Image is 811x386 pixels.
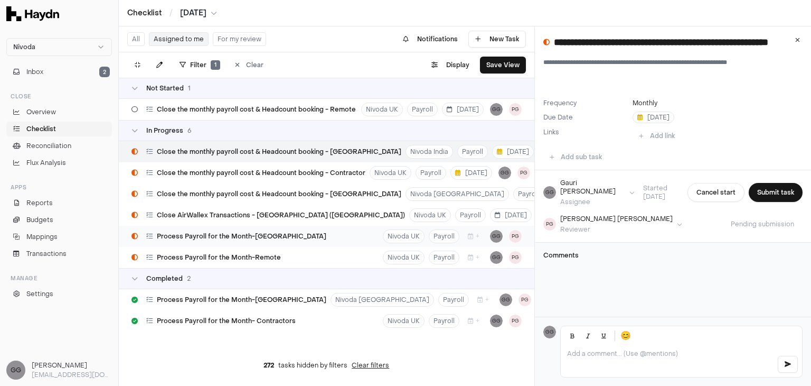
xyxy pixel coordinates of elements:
button: Payroll [457,145,488,159]
button: New Task [468,31,526,48]
span: 😊 [620,329,631,342]
span: GG [543,186,556,199]
span: Pending submission [722,220,803,228]
button: PG [518,293,531,306]
span: Inbox [26,67,43,77]
button: All [127,32,145,46]
span: Completed [146,274,183,283]
button: Nivoda [GEOGRAPHIC_DATA] [331,293,434,307]
button: Nivoda UK [361,103,403,116]
span: Close AirWallex Transactions - [GEOGRAPHIC_DATA] ([GEOGRAPHIC_DATA]) [157,211,405,219]
a: Transactions [6,246,112,261]
button: GG [490,103,503,116]
span: Mappings [26,232,58,242]
button: Payroll [438,293,469,307]
button: + [464,251,484,264]
button: Nivoda [6,38,112,56]
button: Display [425,57,476,73]
span: Process Payroll for the Month- Contractors [157,317,296,325]
span: Budgets [26,215,53,225]
a: Settings [6,287,112,301]
button: Monthly [633,99,657,107]
div: Apps [6,179,112,196]
button: Assigned to me [149,32,209,46]
button: + [464,229,484,243]
button: [DATE] [450,166,492,180]
span: Close the monthly payroll cost & Headcount booking - [GEOGRAPHIC_DATA] [157,190,401,198]
button: Nivoda UK [370,166,411,180]
button: + [473,293,493,307]
button: Cancel start [687,183,744,202]
button: Bold (Ctrl+B) [565,328,580,343]
button: Add link [633,127,681,144]
div: [PERSON_NAME] [PERSON_NAME] [560,215,673,223]
a: Checklist [127,8,162,19]
button: PG [509,103,522,116]
p: [EMAIL_ADDRESS][DOMAIN_NAME] [32,370,112,380]
span: 6 [187,126,192,135]
button: Underline (Ctrl+U) [597,328,611,343]
span: Process Payroll for the Month-Remote [157,253,281,262]
button: [DATE] [442,103,484,116]
span: Filter [190,61,206,69]
span: Overview [26,107,56,117]
button: [DATE] [633,112,674,123]
a: Flux Analysis [6,155,112,170]
button: PG [509,315,522,327]
nav: breadcrumb [127,8,217,19]
button: Clear filters [352,361,389,370]
button: Nivoda UK [409,208,451,222]
button: PG[PERSON_NAME] [PERSON_NAME]Reviewer [543,215,682,234]
span: Reports [26,198,53,208]
label: Links [543,128,559,136]
button: Payroll [429,314,459,328]
span: Nivoda [13,43,35,51]
div: Manage [6,270,112,287]
div: Gauri [PERSON_NAME] [560,179,625,196]
button: [DATE] [180,8,217,19]
button: Payroll [429,251,459,264]
button: GG [498,167,511,179]
button: Nivoda UK [383,251,425,264]
span: Started [DATE] [635,184,683,201]
button: Italic (Ctrl+I) [581,328,596,343]
span: Close the monthly payroll cost & Headcount booking - Contractor [157,169,365,177]
div: Assignee [560,198,625,206]
button: Submit task [749,183,803,202]
span: Not Started [146,84,184,93]
button: For my review [213,32,266,46]
span: Reconciliation [26,141,71,151]
button: Nivoda UK [383,314,425,328]
span: Close the monthly payroll cost & Headcount booking - [GEOGRAPHIC_DATA] [157,148,401,156]
button: Clear [229,57,270,73]
a: Mappings [6,229,112,244]
button: Payroll [455,208,486,222]
button: PG [509,230,522,243]
img: Haydn Logo [6,6,59,21]
span: GG [543,326,556,338]
span: Process Payroll for the Month-[GEOGRAPHIC_DATA] [157,232,326,241]
button: Payroll [513,187,544,201]
button: GG [499,293,512,306]
button: PG [517,167,530,179]
span: In Progress [146,126,183,135]
div: tasks hidden by filters [119,353,534,378]
button: GG [490,251,503,264]
span: Process Payroll for the Month-[GEOGRAPHIC_DATA] [157,296,326,304]
span: Close the monthly payroll cost & Headcount booking - Remote [157,105,356,114]
span: / [167,7,175,18]
div: Close [6,88,112,105]
span: 272 [263,361,274,370]
button: GG [490,230,503,243]
button: Add sub task [543,149,608,166]
button: Nivoda UK [383,229,425,243]
span: Flux Analysis [26,158,66,168]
